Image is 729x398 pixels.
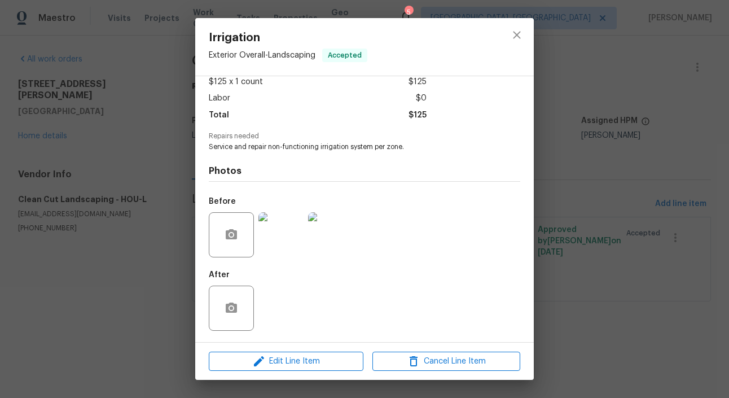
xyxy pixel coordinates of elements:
[405,7,412,18] div: 5
[209,107,229,124] span: Total
[209,142,489,152] span: Service and repair non-functioning irrigation system per zone.
[209,271,230,279] h5: After
[503,21,530,49] button: close
[409,74,427,90] span: $125
[209,165,520,177] h4: Photos
[416,90,427,107] span: $0
[376,355,517,369] span: Cancel Line Item
[409,107,427,124] span: $125
[323,50,366,61] span: Accepted
[209,133,520,140] span: Repairs needed
[209,352,363,371] button: Edit Line Item
[209,32,367,44] span: Irrigation
[209,74,263,90] span: $125 x 1 count
[372,352,520,371] button: Cancel Line Item
[209,198,236,205] h5: Before
[209,90,230,107] span: Labor
[212,355,360,369] span: Edit Line Item
[209,51,315,59] span: Exterior Overall - Landscaping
